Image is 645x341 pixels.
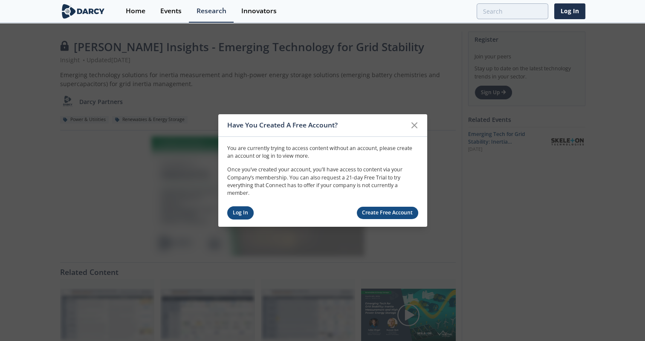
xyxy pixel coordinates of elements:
a: Log In [554,3,585,19]
a: Log In [227,206,254,220]
div: Innovators [241,8,277,14]
input: Advanced Search [477,3,548,19]
div: Research [197,8,226,14]
p: You are currently trying to access content without an account, please create an account or log in... [227,144,418,160]
img: logo-wide.svg [60,4,107,19]
div: Events [160,8,182,14]
a: Create Free Account [357,207,418,219]
div: Home [126,8,145,14]
div: Have You Created A Free Account? [227,117,407,133]
p: Once you’ve created your account, you’ll have access to content via your Company’s membership. Yo... [227,166,418,197]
